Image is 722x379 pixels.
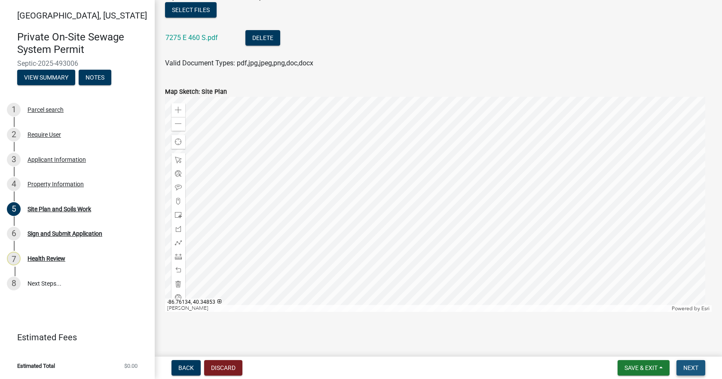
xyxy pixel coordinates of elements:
[28,157,86,163] div: Applicant Information
[204,360,242,376] button: Discard
[17,31,148,56] h4: Private On-Site Sewage System Permit
[245,34,280,43] wm-modal-confirm: Delete Document
[701,305,710,311] a: Esri
[7,103,21,117] div: 1
[618,360,670,376] button: Save & Exit
[17,70,75,85] button: View Summary
[7,227,21,240] div: 6
[7,252,21,265] div: 7
[28,107,64,113] div: Parcel search
[17,10,147,21] span: [GEOGRAPHIC_DATA], [US_STATE]
[171,103,185,117] div: Zoom in
[7,128,21,142] div: 2
[7,329,141,346] a: Estimated Fees
[670,305,712,312] div: Powered by
[124,363,138,369] span: $0.00
[165,34,218,42] a: 7275 E 460 S.pdf
[79,74,111,81] wm-modal-confirm: Notes
[28,206,91,212] div: Site Plan and Soils Work
[178,364,194,371] span: Back
[245,30,280,46] button: Delete
[17,74,75,81] wm-modal-confirm: Summary
[28,231,102,237] div: Sign and Submit Application
[165,89,227,95] label: Map Sketch: Site Plan
[7,277,21,290] div: 8
[28,132,61,138] div: Require User
[624,364,658,371] span: Save & Exit
[28,181,84,187] div: Property Information
[7,177,21,191] div: 4
[7,153,21,166] div: 3
[171,135,185,149] div: Find my location
[683,364,698,371] span: Next
[17,59,138,68] span: Septic-2025-493006
[17,363,55,369] span: Estimated Total
[165,305,670,312] div: [PERSON_NAME]
[28,256,65,262] div: Health Review
[171,117,185,131] div: Zoom out
[676,360,705,376] button: Next
[7,202,21,216] div: 5
[165,2,217,18] button: Select files
[171,360,201,376] button: Back
[79,70,111,85] button: Notes
[165,59,313,67] span: Valid Document Types: pdf,jpg,jpeg,png,doc,docx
